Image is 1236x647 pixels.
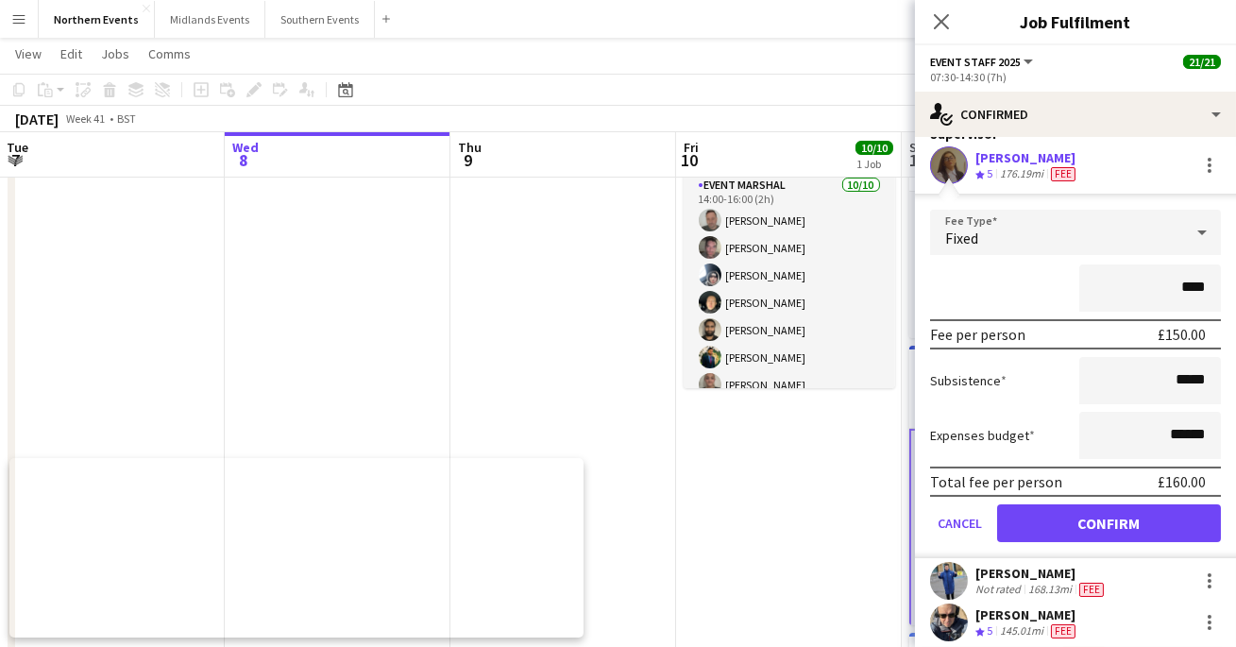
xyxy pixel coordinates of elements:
[930,427,1035,444] label: Expenses budget
[684,175,895,485] app-card-role: Event Marshal10/1014:00-16:00 (2h)[PERSON_NAME][PERSON_NAME][PERSON_NAME][PERSON_NAME][PERSON_NAM...
[229,149,259,171] span: 8
[930,55,1036,69] button: Event Staff 2025
[930,372,1007,389] label: Subsistence
[909,139,930,156] span: Sat
[975,565,1108,582] div: [PERSON_NAME]
[458,139,482,156] span: Thu
[7,139,28,156] span: Tue
[909,192,1121,338] app-card-role: Kit Marshal4/406:15-12:15 (6h)[PERSON_NAME][PERSON_NAME][PERSON_NAME][PERSON_NAME]
[148,45,191,62] span: Comms
[906,149,930,171] span: 11
[1183,55,1221,69] span: 21/21
[4,149,28,171] span: 7
[62,111,110,126] span: Week 41
[684,139,699,156] span: Fri
[930,325,1025,344] div: Fee per person
[975,582,1024,597] div: Not rated
[909,109,1121,338] app-job-card: 06:15-12:15 (6h)4/4RT Kit Assistant - Everton 10k Everton 10k1 RoleKit Marshal4/406:15-12:15 (6h)...
[1051,167,1075,181] span: Fee
[915,92,1236,137] div: Confirmed
[1047,166,1079,182] div: Crew has different fees then in role
[15,45,42,62] span: View
[117,111,136,126] div: BST
[996,166,1047,182] div: 176.19mi
[9,458,584,638] iframe: Popup CTA
[455,149,482,171] span: 9
[930,504,990,542] button: Cancel
[232,139,259,156] span: Wed
[1158,472,1206,491] div: £160.00
[975,606,1079,623] div: [PERSON_NAME]
[975,149,1079,166] div: [PERSON_NAME]
[930,55,1021,69] span: Event Staff 2025
[996,623,1047,639] div: 145.01mi
[1047,623,1079,639] div: Crew has different fees then in role
[1075,582,1108,597] div: Crew has different fees then in role
[53,42,90,66] a: Edit
[684,109,895,388] app-job-card: 14:00-16:00 (2h)10/10Everton 10k - Set Up Everton 10k - Set Up Day1 RoleEvent Marshal10/1014:00-1...
[987,166,992,180] span: 5
[997,504,1221,542] button: Confirm
[265,1,375,38] button: Southern Events
[8,42,49,66] a: View
[909,346,1121,625] app-job-card: 07:30-14:30 (7h)21/21SANDS Ribbon Run 5k, 10k & Junior Corporate Event SANDS Ribbon Run 5k, 10k &...
[141,42,198,66] a: Comms
[101,45,129,62] span: Jobs
[930,472,1062,491] div: Total fee per person
[1079,583,1104,597] span: Fee
[93,42,137,66] a: Jobs
[1024,582,1075,597] div: 168.13mi
[155,1,265,38] button: Midlands Events
[39,1,155,38] button: Northern Events
[681,149,699,171] span: 10
[856,157,892,171] div: 1 Job
[987,623,992,638] span: 5
[945,229,978,247] span: Fixed
[909,373,1121,407] h3: SANDS Ribbon Run 5k, 10k & Junior Corporate Event
[1158,325,1206,344] div: £150.00
[15,110,59,128] div: [DATE]
[1051,624,1075,638] span: Fee
[60,45,82,62] span: Edit
[915,9,1236,34] h3: Job Fulfilment
[930,70,1221,84] div: 07:30-14:30 (7h)
[855,141,893,155] span: 10/10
